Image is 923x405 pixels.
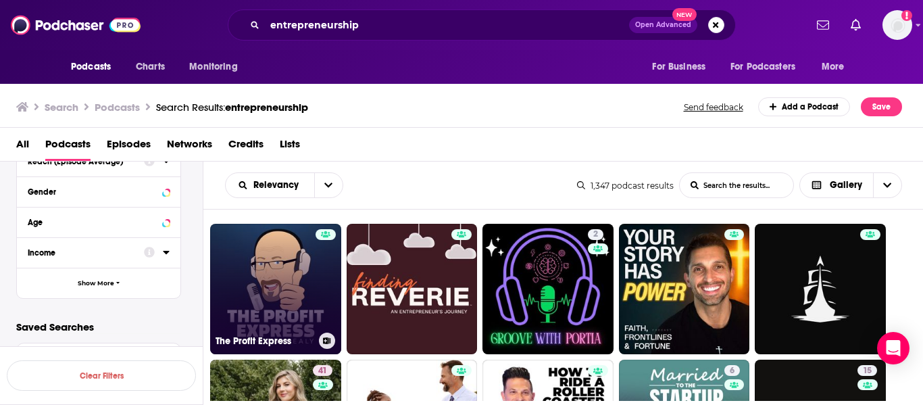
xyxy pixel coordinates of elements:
[280,133,300,161] a: Lists
[652,57,705,76] span: For Business
[861,97,902,116] button: Save
[28,243,144,260] button: Income
[672,8,697,21] span: New
[136,57,165,76] span: Charts
[253,181,303,190] span: Relevancy
[857,365,877,376] a: 15
[127,54,173,80] a: Charts
[17,268,180,298] button: Show More
[225,101,308,114] span: entrepreneurship
[16,320,181,333] p: Saved Searches
[28,248,135,258] div: Income
[812,54,862,80] button: open menu
[588,229,603,240] a: 2
[180,54,255,80] button: open menu
[822,57,845,76] span: More
[845,14,866,37] a: Show notifications dropdown
[28,187,158,197] div: Gender
[863,364,872,378] span: 15
[216,335,314,347] h3: The Profit Express
[71,57,111,76] span: Podcasts
[167,133,212,161] a: Networks
[16,343,181,373] button: Select
[95,101,140,114] h3: Podcasts
[189,57,237,76] span: Monitoring
[225,172,343,198] h2: Choose List sort
[61,54,128,80] button: open menu
[45,101,78,114] h3: Search
[78,280,114,287] span: Show More
[16,133,29,161] a: All
[724,365,740,376] a: 6
[730,57,795,76] span: For Podcasters
[28,157,135,166] div: Reach (Episode Average)
[882,10,912,40] img: User Profile
[577,181,674,191] div: 1,347 podcast results
[877,332,909,364] div: Open Intercom Messenger
[593,228,598,241] span: 2
[107,133,151,161] a: Episodes
[318,364,327,378] span: 41
[882,10,912,40] button: Show profile menu
[226,181,314,190] button: open menu
[228,133,264,161] a: Credits
[629,17,697,33] button: Open AdvancedNew
[210,224,341,355] a: The Profit Express
[812,14,834,37] a: Show notifications dropdown
[28,218,158,227] div: Age
[313,365,332,376] a: 41
[882,10,912,40] span: Logged in as angelabellBL2024
[45,133,91,161] a: Podcasts
[799,172,903,198] button: Choose View
[643,54,722,80] button: open menu
[730,364,734,378] span: 6
[758,97,851,116] a: Add a Podcast
[11,12,141,38] img: Podchaser - Follow, Share and Rate Podcasts
[28,213,170,230] button: Age
[156,101,308,114] a: Search Results:entrepreneurship
[7,360,196,391] button: Clear Filters
[156,101,308,114] div: Search Results:
[482,224,614,355] a: 2
[228,9,736,41] div: Search podcasts, credits, & more...
[265,14,629,36] input: Search podcasts, credits, & more...
[722,54,815,80] button: open menu
[314,173,343,197] button: open menu
[901,10,912,21] svg: Add a profile image
[635,22,691,28] span: Open Advanced
[830,181,862,190] span: Gallery
[680,101,747,113] button: Send feedback
[28,183,170,199] button: Gender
